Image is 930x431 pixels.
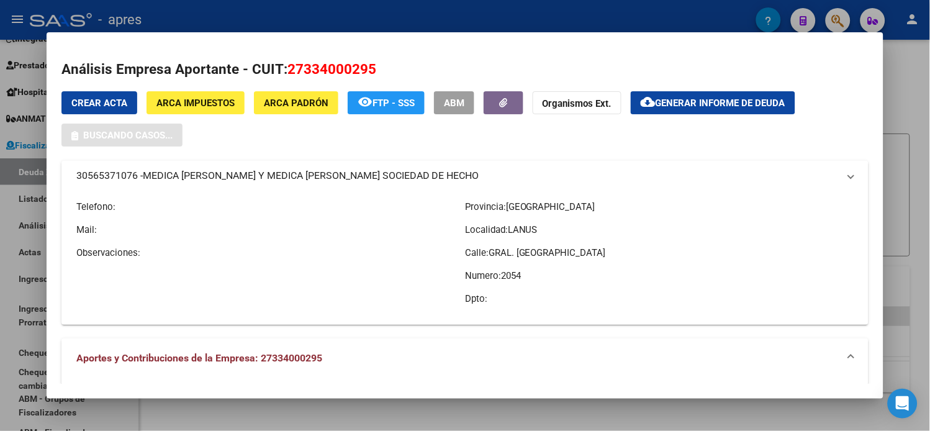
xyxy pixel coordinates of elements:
[465,292,854,306] p: Dpto:
[76,352,322,364] span: Aportes y Contribuciones de la Empresa: 27334000295
[506,201,595,212] span: [GEOGRAPHIC_DATA]
[641,94,656,109] mat-icon: cloud_download
[76,168,839,183] mat-panel-title: 30565371076 -
[444,98,464,109] span: ABM
[254,91,338,114] button: ARCA Padrón
[61,161,869,191] mat-expansion-panel-header: 30565371076 -MEDICA [PERSON_NAME] Y MEDICA [PERSON_NAME] SOCIEDAD DE HECHO
[264,98,328,109] span: ARCA Padrón
[465,246,854,260] p: Calle:
[76,200,465,214] p: Telefono:
[147,91,245,114] button: ARCA Impuestos
[348,91,425,114] button: FTP - SSS
[83,130,173,141] span: Buscando casos...
[76,246,465,260] p: Observaciones:
[372,98,415,109] span: FTP - SSS
[61,124,183,147] button: Buscando casos...
[489,247,606,258] span: GRAL. [GEOGRAPHIC_DATA]
[631,91,795,114] button: Generar informe de deuda
[61,91,137,114] button: Crear Acta
[888,389,918,419] div: Open Intercom Messenger
[143,168,479,183] span: MEDICA [PERSON_NAME] Y MEDICA [PERSON_NAME] SOCIEDAD DE HECHO
[287,61,376,77] span: 27334000295
[156,98,235,109] span: ARCA Impuestos
[61,59,869,80] h2: Análisis Empresa Aportante - CUIT:
[465,223,854,237] p: Localidad:
[501,270,521,281] span: 2054
[656,98,785,109] span: Generar informe de deuda
[533,91,621,114] button: Organismos Ext.
[76,223,465,237] p: Mail:
[358,94,372,109] mat-icon: remove_red_eye
[71,98,127,109] span: Crear Acta
[434,91,474,114] button: ABM
[61,338,869,378] mat-expansion-panel-header: Aportes y Contribuciones de la Empresa: 27334000295
[465,200,854,214] p: Provincia:
[61,191,869,325] div: 30565371076 -MEDICA [PERSON_NAME] Y MEDICA [PERSON_NAME] SOCIEDAD DE HECHO
[465,269,854,283] p: Numero:
[543,98,612,109] strong: Organismos Ext.
[61,378,869,411] div: Aportes y Contribuciones de la Empresa: 27334000295
[508,224,538,235] span: LANUS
